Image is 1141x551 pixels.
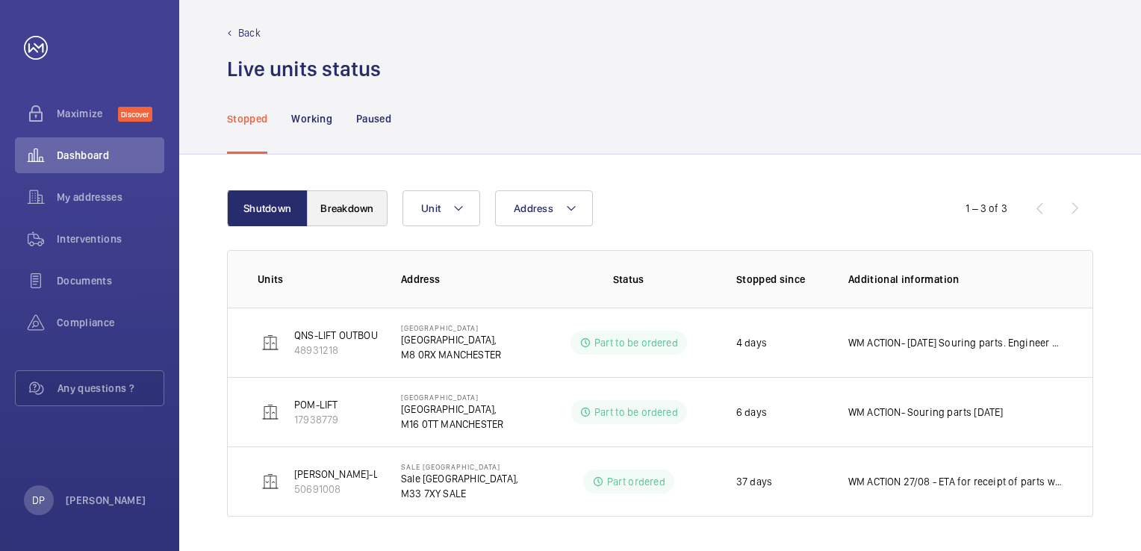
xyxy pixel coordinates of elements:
img: elevator.svg [261,473,279,491]
p: M33 7XY SALE [401,486,518,501]
p: WM ACTION- [DATE] Souring parts. Engineer attended [DATE] Replacement parts required [848,335,1063,350]
p: Status [555,272,701,287]
p: 4 days [736,335,767,350]
p: M16 0TT MANCHESTER [401,417,503,432]
p: WM ACTION- Souring parts [DATE] [848,405,1004,420]
p: Stopped since [736,272,824,287]
span: Unit [421,202,441,214]
p: Units [258,272,377,287]
p: Back [238,25,261,40]
p: [GEOGRAPHIC_DATA] [401,393,503,402]
button: Breakdown [307,190,388,226]
p: Part to be ordered [594,335,678,350]
p: [GEOGRAPHIC_DATA], [401,332,501,347]
div: 1 – 3 of 3 [966,201,1007,216]
p: WM ACTION 27/08 - ETA for receipt of parts w/c [DATE] [848,474,1063,489]
p: 48931218 [294,343,391,358]
span: Compliance [57,315,164,330]
p: [PERSON_NAME]-LIFT [294,467,391,482]
p: Address [401,272,544,287]
p: Part to be ordered [594,405,678,420]
p: [GEOGRAPHIC_DATA], [401,402,503,417]
h1: Live units status [227,55,381,83]
p: DP [32,493,45,508]
button: Address [495,190,593,226]
span: Discover [118,107,152,122]
span: Interventions [57,231,164,246]
p: Sale [GEOGRAPHIC_DATA], [401,471,518,486]
p: Paused [356,111,391,126]
p: Working [291,111,332,126]
p: M8 0RX MANCHESTER [401,347,501,362]
p: Stopped [227,111,267,126]
p: POM-LIFT [294,397,338,412]
p: 37 days [736,474,772,489]
button: Unit [402,190,480,226]
p: [GEOGRAPHIC_DATA] [401,323,501,332]
img: elevator.svg [261,334,279,352]
span: Documents [57,273,164,288]
p: Sale [GEOGRAPHIC_DATA] [401,462,518,471]
span: Address [514,202,553,214]
button: Shutdown [227,190,308,226]
span: Any questions ? [57,381,164,396]
span: Dashboard [57,148,164,163]
p: [PERSON_NAME] [66,493,146,508]
p: 17938779 [294,412,338,427]
span: My addresses [57,190,164,205]
p: 50691008 [294,482,391,496]
p: Additional information [848,272,1063,287]
img: elevator.svg [261,403,279,421]
span: Maximize [57,106,118,121]
p: QNS-LIFT OUTBOUND [294,328,391,343]
p: 6 days [736,405,767,420]
p: Part ordered [607,474,665,489]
